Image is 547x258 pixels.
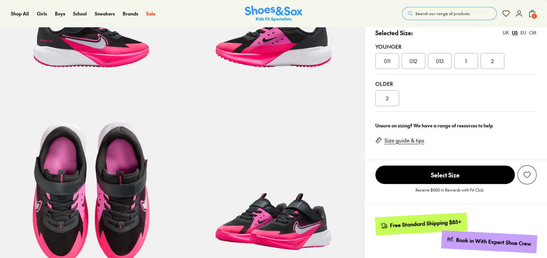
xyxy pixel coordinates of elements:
[386,94,388,102] span: 3
[245,6,303,22] a: Shoes & Sox
[491,57,494,65] span: 2
[410,57,417,65] span: 012
[402,7,497,20] button: Search our range of products
[503,29,509,36] div: UK
[389,218,461,229] div: Free Standard Shipping $85+
[456,236,532,247] div: Book in With Expert Shoe Crew
[375,28,413,37] p: Selected Size:
[441,230,537,253] a: Book in With Expert Shoe Crew
[37,10,47,17] a: Girls
[385,137,424,144] a: Size guide & tips
[245,6,303,22] img: SNS_Logo_Responsive.svg
[528,6,536,21] button: 2
[95,10,115,17] a: Sneakers
[512,29,518,36] div: US
[375,80,536,88] div: Older
[415,11,470,16] span: Search our range of products
[415,187,483,199] p: Receive $9.00 in Rewards with Fit Club
[436,57,443,65] span: 013
[375,213,467,235] a: Free Standard Shipping $85+
[11,10,29,17] a: Shop All
[375,42,536,50] div: Younger
[146,10,156,17] a: Sale
[529,29,536,36] div: CM
[123,10,138,17] a: Brands
[531,13,537,19] span: 2
[375,122,536,129] div: Unsure on sizing? We have a range of resources to help
[465,57,467,65] span: 1
[55,10,65,17] a: Boys
[384,57,390,65] span: 011
[375,165,515,184] button: Select Size
[73,10,87,17] a: School
[520,29,526,36] div: EU
[517,165,536,184] button: Add to Wishlist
